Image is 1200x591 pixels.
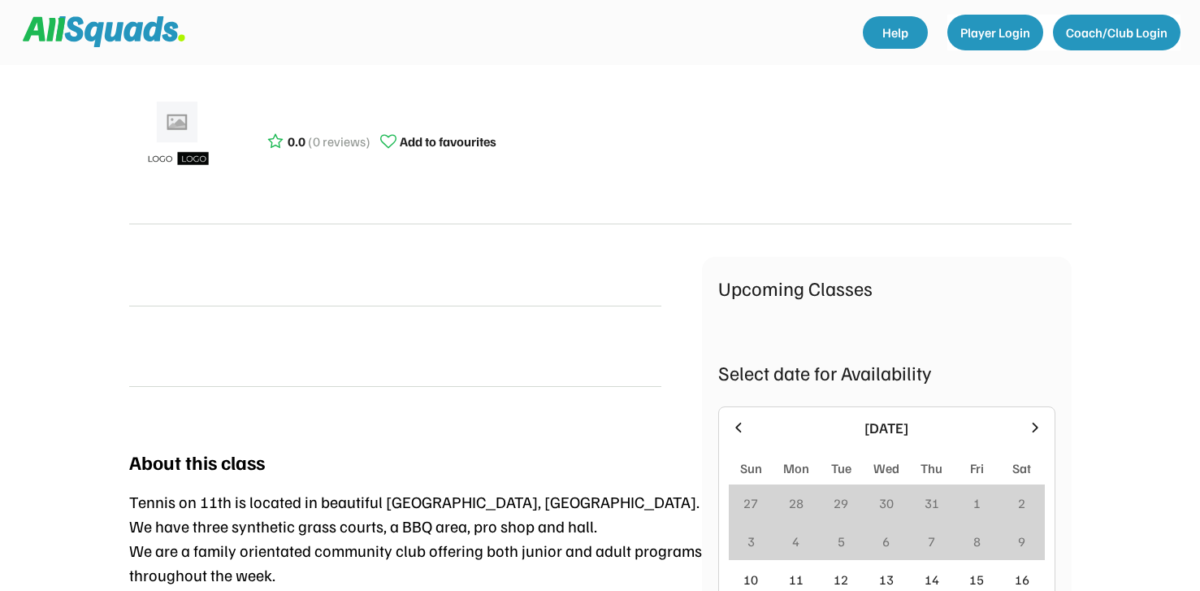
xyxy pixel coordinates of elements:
div: 8 [973,532,981,551]
div: 31 [925,493,939,513]
div: 2 [1018,493,1025,513]
div: 10 [743,570,758,589]
div: 13 [879,570,894,589]
div: 5 [838,532,845,551]
div: Wed [873,458,899,478]
div: Thu [921,458,942,478]
div: 28 [789,493,804,513]
div: 0.0 [288,132,305,151]
div: 16 [1015,570,1029,589]
div: 11 [789,570,804,589]
div: (0 reviews) [308,132,370,151]
div: 3 [747,532,755,551]
div: 27 [743,493,758,513]
img: yH5BAEAAAAALAAAAAABAAEAAAIBRAA7 [129,327,168,366]
div: 6 [882,532,890,551]
img: Squad%20Logo.svg [23,16,185,47]
div: Upcoming Classes [718,273,1055,302]
div: About this class [129,447,265,476]
button: Player Login [947,15,1043,50]
img: ui-kit-placeholders-product-5_1200x.webp [137,96,219,177]
div: Sun [740,458,762,478]
div: Select date for Availability [718,358,1055,387]
div: Add to favourites [400,132,496,151]
div: 1 [973,493,981,513]
button: Coach/Club Login [1053,15,1181,50]
div: 7 [928,532,935,551]
div: 30 [879,493,894,513]
div: 9 [1018,532,1025,551]
div: [DATE] [756,417,1017,439]
div: Mon [783,458,809,478]
div: Sat [1012,458,1031,478]
div: 29 [834,493,848,513]
a: Help [863,16,928,49]
div: 12 [834,570,848,589]
div: 4 [792,532,799,551]
div: 14 [925,570,939,589]
div: Fri [970,458,984,478]
div: Tue [831,458,851,478]
div: 15 [969,570,984,589]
